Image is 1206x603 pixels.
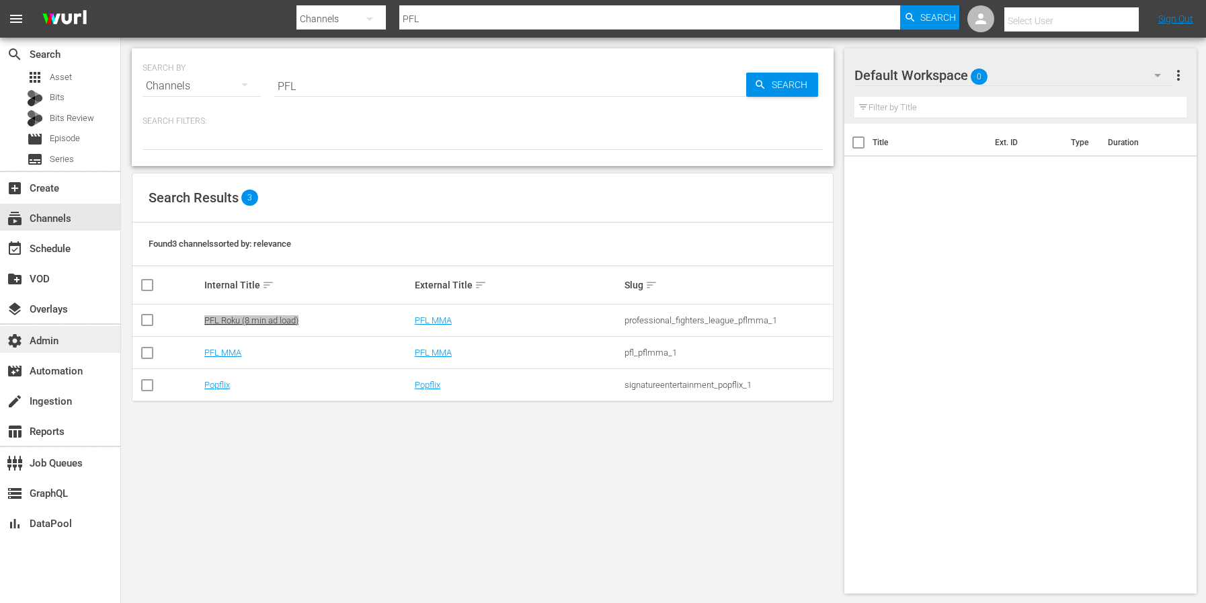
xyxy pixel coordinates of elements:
span: Bits Review [50,112,94,125]
a: PFL MMA [415,348,452,358]
span: Asset [50,71,72,84]
div: signatureentertainment_popflix_1 [625,380,831,390]
th: Title [873,124,987,161]
span: Create [7,180,23,196]
div: Bits [27,90,43,106]
span: Reports [7,424,23,440]
div: pfl_pflmma_1 [625,348,831,358]
div: professional_fighters_league_pflmma_1 [625,315,831,325]
span: Ingestion [7,393,23,409]
div: Default Workspace [854,56,1174,94]
span: Automation [7,363,23,379]
span: sort [262,279,274,291]
span: Episode [27,131,43,147]
span: 0 [971,63,988,91]
div: Bits Review [27,110,43,126]
span: Bits [50,91,65,104]
a: Sign Out [1158,13,1193,24]
span: Search [766,73,818,97]
span: Overlays [7,301,23,317]
span: more_vert [1170,67,1187,83]
th: Ext. ID [987,124,1063,161]
a: Popflix [415,380,440,390]
div: Channels [143,67,261,105]
span: sort [645,279,657,291]
span: VOD [7,271,23,287]
p: Search Filters: [143,116,823,127]
div: Slug [625,277,831,293]
a: Popflix [204,380,230,390]
a: PFL Roku (8 min ad load) [204,315,298,325]
th: Type [1063,124,1100,161]
span: Series [50,153,74,166]
span: Search [7,46,23,63]
span: Asset [27,69,43,85]
img: ans4CAIJ8jUAAAAAAAAAAAAAAAAAAAAAAAAgQb4GAAAAAAAAAAAAAAAAAAAAAAAAJMjXAAAAAAAAAAAAAAAAAAAAAAAAgAT5G... [32,3,97,35]
th: Duration [1100,124,1180,161]
span: sort [475,279,487,291]
span: Episode [50,132,80,145]
span: Job Queues [7,455,23,471]
div: External Title [415,277,621,293]
span: menu [8,11,24,27]
span: Search Results [149,190,239,206]
button: more_vert [1170,59,1187,91]
span: Found 3 channels sorted by: relevance [149,239,291,249]
span: Schedule [7,241,23,257]
button: Search [900,5,959,30]
span: GraphQL [7,485,23,501]
span: Admin [7,333,23,349]
span: Search [920,5,956,30]
span: Channels [7,210,23,227]
div: Internal Title [204,277,411,293]
span: DataPool [7,516,23,532]
span: 3 [241,190,258,206]
a: PFL MMA [415,315,452,325]
button: Search [746,73,818,97]
a: PFL MMA [204,348,241,358]
span: Series [27,151,43,167]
